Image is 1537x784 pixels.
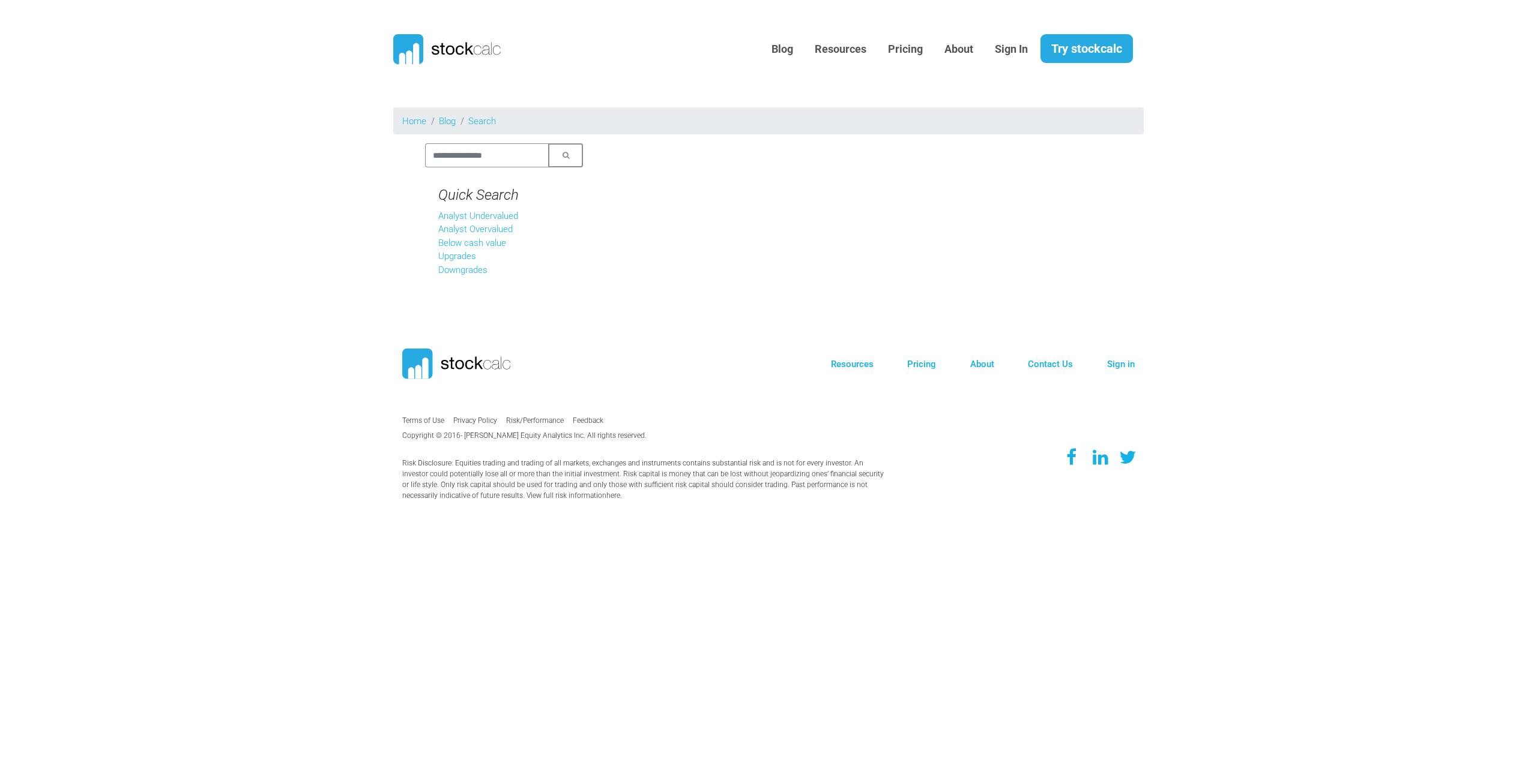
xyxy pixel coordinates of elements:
[468,116,496,127] a: Search
[438,211,518,221] a: Analyst Undervalued
[506,416,564,425] a: Risk/Performance
[1028,359,1073,370] a: Contact Us
[438,187,570,204] h4: Quick Search
[438,238,506,248] a: Below cash value
[986,35,1037,64] a: Sign In
[907,359,936,370] a: Pricing
[402,430,697,441] p: Copyright © 2016- [PERSON_NAME] Equity Analytics Inc. All rights reserved.
[402,416,444,425] a: Terms of Use
[393,107,1144,134] nav: breadcrumb
[402,458,884,501] p: Risk Disclosure: Equities trading and trading of all markets, exchanges and instruments contains ...
[762,35,802,64] a: Blog
[879,35,932,64] a: Pricing
[453,416,497,425] a: Privacy Policy
[1107,359,1135,370] a: Sign in
[1040,34,1133,63] a: Try stockcalc
[438,265,488,275] a: Downgrades
[935,35,982,64] a: About
[439,116,456,127] a: Blog
[402,116,426,127] a: Home
[438,224,513,235] a: Analyst Overvalued
[438,251,476,262] a: Upgrades
[970,359,994,370] a: About
[831,359,874,370] a: Resources
[573,416,603,425] a: Feedback
[806,35,875,64] a: Resources
[606,491,620,500] a: here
